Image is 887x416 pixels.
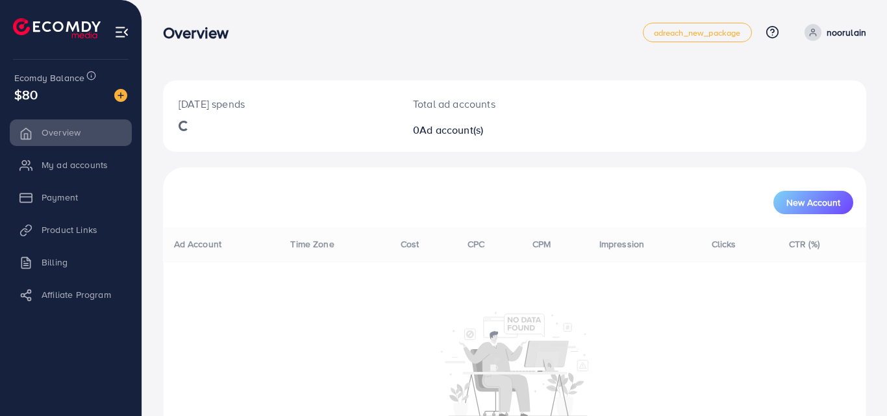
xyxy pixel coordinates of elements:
[413,124,558,136] h2: 0
[643,23,752,42] a: adreach_new_package
[654,29,741,37] span: adreach_new_package
[799,24,866,41] a: noorulain
[827,25,866,40] p: noorulain
[786,198,840,207] span: New Account
[419,123,483,137] span: Ad account(s)
[413,96,558,112] p: Total ad accounts
[114,25,129,40] img: menu
[163,23,239,42] h3: Overview
[14,71,84,84] span: Ecomdy Balance
[14,85,38,104] span: $80
[179,96,382,112] p: [DATE] spends
[773,191,853,214] button: New Account
[114,89,127,102] img: image
[13,18,101,38] img: logo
